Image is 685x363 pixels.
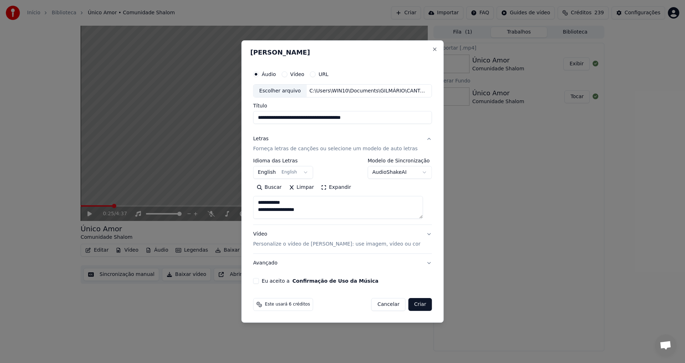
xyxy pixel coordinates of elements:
label: Áudio [262,72,276,77]
h2: [PERSON_NAME] [250,49,435,56]
div: LetrasForneça letras de canções ou selecione um modelo de auto letras [253,158,432,225]
button: Expandir [318,182,355,193]
label: URL [319,72,329,77]
div: Vídeo [253,231,421,248]
p: Personalize o vídeo de [PERSON_NAME]: use imagem, vídeo ou cor [253,241,421,248]
button: Avançado [253,254,432,272]
button: VídeoPersonalize o vídeo de [PERSON_NAME]: use imagem, vídeo ou cor [253,225,432,254]
label: Título [253,104,432,109]
div: C:\Users\WIN10\Documents\GILMÁRIO\CANTAI A [DEMOGRAPHIC_DATA] 2017\Nada é Impossível a Ele.mp3 [306,87,428,95]
label: Modelo de Sincronização [367,158,432,163]
button: Limpar [285,182,318,193]
button: Criar [409,298,432,311]
div: Escolher arquivo [254,85,307,97]
span: Este usará 6 créditos [265,302,310,307]
label: Eu aceito a [262,278,379,283]
label: Vídeo [290,72,304,77]
p: Forneça letras de canções ou selecione um modelo de auto letras [253,146,418,153]
label: Idioma das Letras [253,158,313,163]
button: Eu aceito a [293,278,379,283]
div: Letras [253,136,269,143]
button: Buscar [253,182,285,193]
button: Cancelar [371,298,406,311]
button: LetrasForneça letras de canções ou selecione um modelo de auto letras [253,130,432,158]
